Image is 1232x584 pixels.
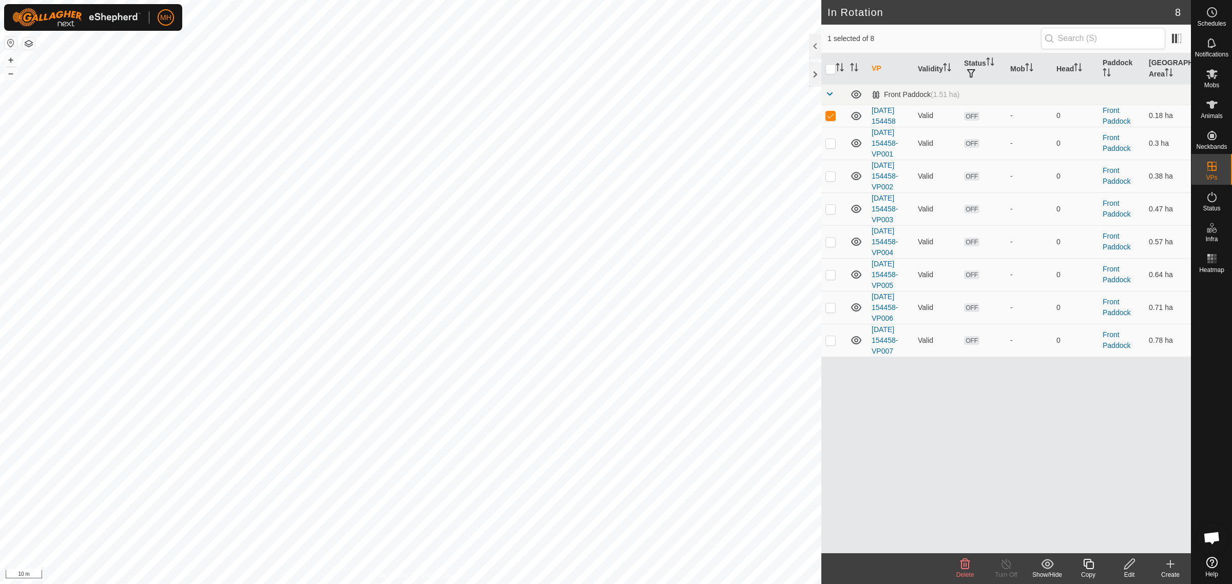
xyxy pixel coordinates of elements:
p-sorticon: Activate to sort [943,65,951,73]
a: [DATE] 154458-VP005 [872,260,898,289]
p-sorticon: Activate to sort [850,65,858,73]
div: - [1010,138,1048,149]
th: VP [868,53,914,85]
td: Valid [914,225,960,258]
span: 1 selected of 8 [827,33,1041,44]
p-sorticon: Activate to sort [1165,70,1173,78]
div: Front Paddock [872,90,959,99]
span: Infra [1205,236,1218,242]
a: [DATE] 154458-VP001 [872,128,898,158]
a: Contact Us [421,571,451,580]
span: OFF [964,172,979,181]
a: Front Paddock [1103,106,1130,125]
button: + [5,54,17,66]
a: Help [1191,553,1232,581]
td: Valid [914,160,960,192]
div: Turn Off [986,570,1027,579]
span: OFF [964,336,979,345]
span: OFF [964,205,979,213]
a: Front Paddock [1103,265,1130,284]
p-sorticon: Activate to sort [836,65,844,73]
span: Mobs [1204,82,1219,88]
span: VPs [1206,174,1217,181]
th: Validity [914,53,960,85]
span: Heatmap [1199,267,1224,273]
button: Map Layers [23,37,35,50]
th: Paddock [1099,53,1145,85]
div: - [1010,204,1048,215]
a: Front Paddock [1103,166,1130,185]
img: Gallagher Logo [12,8,141,27]
td: 0 [1052,291,1099,324]
td: Valid [914,324,960,357]
td: Valid [914,105,960,127]
div: - [1010,110,1048,121]
td: 0.3 ha [1145,127,1191,160]
th: Status [960,53,1006,85]
span: OFF [964,139,979,148]
span: Neckbands [1196,144,1227,150]
a: Front Paddock [1103,232,1130,251]
div: - [1010,302,1048,313]
div: Create [1150,570,1191,579]
span: Delete [956,571,974,578]
th: Head [1052,53,1099,85]
p-sorticon: Activate to sort [1025,65,1033,73]
a: [DATE] 154458-VP003 [872,194,898,224]
h2: In Rotation [827,6,1175,18]
div: Copy [1068,570,1109,579]
button: – [5,67,17,80]
a: [DATE] 154458-VP006 [872,293,898,322]
span: OFF [964,270,979,279]
div: Edit [1109,570,1150,579]
span: (1.51 ha) [931,90,959,99]
td: Valid [914,192,960,225]
a: [DATE] 154458-VP004 [872,227,898,257]
a: Front Paddock [1103,330,1130,349]
td: 0.47 ha [1145,192,1191,225]
td: Valid [914,291,960,324]
td: Valid [914,127,960,160]
span: OFF [964,303,979,312]
button: Reset Map [5,37,17,49]
a: Front Paddock [1103,199,1130,218]
td: 0.57 ha [1145,225,1191,258]
span: 8 [1175,5,1181,20]
span: OFF [964,112,979,121]
a: Front Paddock [1103,133,1130,152]
p-sorticon: Activate to sort [1103,70,1111,78]
td: 0 [1052,192,1099,225]
div: Open chat [1197,522,1227,553]
td: 0 [1052,127,1099,160]
div: - [1010,335,1048,346]
a: [DATE] 154458-VP002 [872,161,898,191]
span: OFF [964,238,979,246]
td: Valid [914,258,960,291]
span: Animals [1201,113,1223,119]
a: Front Paddock [1103,298,1130,317]
div: - [1010,171,1048,182]
th: [GEOGRAPHIC_DATA] Area [1145,53,1191,85]
td: 0 [1052,225,1099,258]
td: 0.38 ha [1145,160,1191,192]
td: 0.18 ha [1145,105,1191,127]
a: Privacy Policy [370,571,409,580]
td: 0.64 ha [1145,258,1191,291]
div: - [1010,237,1048,247]
th: Mob [1006,53,1052,85]
span: Notifications [1195,51,1228,57]
a: [DATE] 154458-VP007 [872,325,898,355]
div: Show/Hide [1027,570,1068,579]
td: 0 [1052,324,1099,357]
td: 0 [1052,105,1099,127]
span: MH [160,12,171,23]
td: 0 [1052,258,1099,291]
span: Status [1203,205,1220,211]
div: - [1010,269,1048,280]
td: 0.71 ha [1145,291,1191,324]
td: 0.78 ha [1145,324,1191,357]
input: Search (S) [1041,28,1165,49]
a: [DATE] 154458 [872,106,896,125]
p-sorticon: Activate to sort [986,59,994,67]
td: 0 [1052,160,1099,192]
